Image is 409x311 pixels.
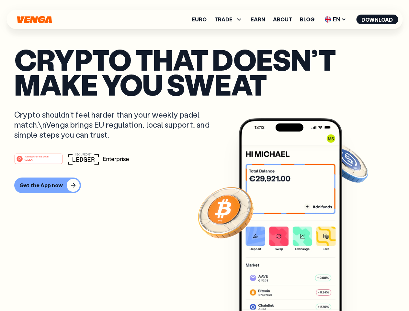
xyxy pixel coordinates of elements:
a: Euro [192,17,207,22]
img: flag-uk [324,16,331,23]
span: TRADE [214,16,243,23]
span: EN [322,14,348,25]
img: USDC coin [323,139,369,186]
div: Get the App now [19,182,63,189]
a: Blog [300,17,314,22]
a: #1 PRODUCT OF THE MONTHWeb3 [14,157,63,166]
span: TRADE [214,17,233,22]
button: Download [356,15,398,24]
a: About [273,17,292,22]
p: Crypto that doesn’t make you sweat [14,47,395,97]
tspan: #1 PRODUCT OF THE MONTH [25,155,49,157]
a: Get the App now [14,178,395,193]
tspan: Web3 [25,158,33,162]
a: Earn [251,17,265,22]
img: Bitcoin [197,183,255,241]
button: Get the App now [14,178,81,193]
svg: Home [16,16,52,23]
p: Crypto shouldn’t feel harder than your weekly padel match.\nVenga brings EU regulation, local sup... [14,109,219,140]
